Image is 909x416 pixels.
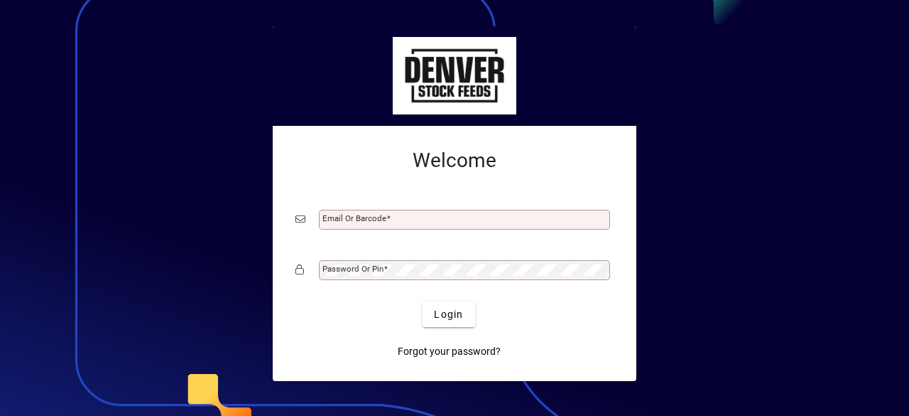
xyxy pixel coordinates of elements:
a: Forgot your password? [392,338,506,364]
button: Login [423,302,474,327]
mat-label: Email or Barcode [322,213,386,223]
span: Login [434,307,463,322]
span: Forgot your password? [398,344,501,359]
mat-label: Password or Pin [322,264,383,274]
h2: Welcome [295,149,614,173]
